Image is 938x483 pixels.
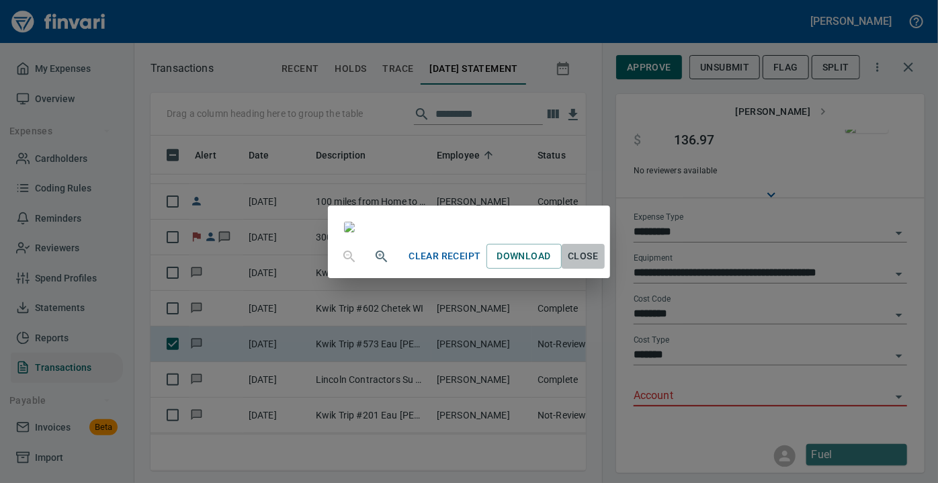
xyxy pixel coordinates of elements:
span: Download [497,248,551,265]
span: Clear Receipt [409,248,480,265]
img: receipts%2Fmarketjohnson%2F2025-09-30%2FLXbmC8meTCNZaXD1Cajpl2z3sO83__zidpfHuvjMiImD8fsZwC.jpg [344,222,355,232]
button: Clear Receipt [403,244,486,269]
button: Close [562,244,605,269]
a: Download [486,244,562,269]
span: Close [567,248,599,265]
